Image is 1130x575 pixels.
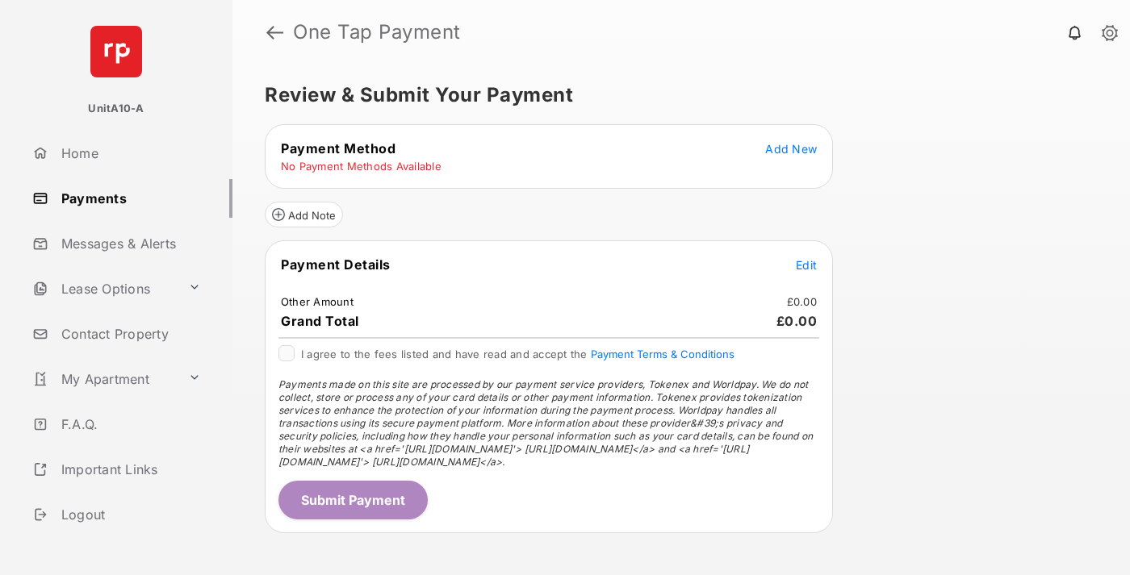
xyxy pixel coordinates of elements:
[265,202,343,227] button: Add Note
[301,348,734,360] span: I agree to the fees listed and have read and accept the
[776,313,818,329] span: £0.00
[90,26,142,77] img: svg+xml;base64,PHN2ZyB4bWxucz0iaHR0cDovL3d3dy53My5vcmcvMjAwMC9zdmciIHdpZHRoPSI2NCIgaGVpZ2h0PSI2NC...
[796,256,817,273] button: Edit
[26,495,232,534] a: Logout
[88,101,144,117] p: UnitA10-A
[786,294,818,309] td: £0.00
[280,294,354,309] td: Other Amount
[26,179,232,218] a: Payments
[281,256,391,273] span: Payment Details
[26,224,232,263] a: Messages & Alerts
[26,405,232,444] a: F.A.Q.
[281,313,359,329] span: Grand Total
[293,23,461,42] strong: One Tap Payment
[265,85,1085,105] h5: Review & Submit Your Payment
[796,258,817,272] span: Edit
[765,142,817,156] span: Add New
[278,378,813,468] span: Payments made on this site are processed by our payment service providers, Tokenex and Worldpay. ...
[765,140,817,156] button: Add New
[26,134,232,173] a: Home
[26,360,182,398] a: My Apartment
[591,348,734,360] button: I agree to the fees listed and have read and accept the
[280,159,442,173] td: No Payment Methods Available
[26,315,232,353] a: Contact Property
[26,269,182,308] a: Lease Options
[278,481,428,519] button: Submit Payment
[281,140,395,156] span: Payment Method
[26,450,207,489] a: Important Links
